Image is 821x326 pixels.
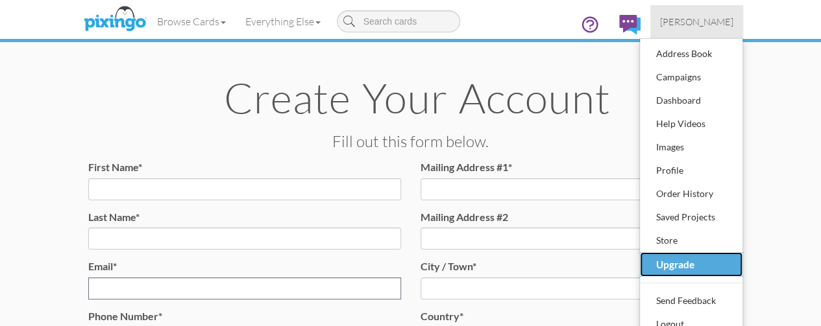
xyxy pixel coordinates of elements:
h1: Create Your Account [101,75,733,120]
img: comments.svg [619,15,641,34]
div: Upgrade [653,254,729,275]
label: Phone Number* [88,309,195,324]
div: Saved Projects [653,207,729,227]
a: Saved Projects [640,205,742,229]
a: Profile [640,159,742,182]
div: Profile [653,161,729,180]
label: Email* [88,259,117,274]
label: Last Name* [88,210,140,225]
img: pixingo logo [80,3,149,36]
label: Mailing Address #2 [421,210,508,225]
div: Send Feedback [653,291,729,310]
div: Dashboard [653,91,729,110]
label: City / Town* [421,259,476,274]
a: Address Book [640,42,742,65]
label: Country* [421,309,463,324]
a: Order History [640,182,742,205]
a: Campaigns [640,65,742,89]
input: Search cards [337,10,460,32]
label: First Name* [88,160,142,175]
a: Dashboard [640,89,742,112]
label: Mailing Address #1* [421,160,512,175]
div: Address Book [653,44,729,64]
a: [PERSON_NAME] [650,5,743,38]
span: [PERSON_NAME] [660,16,733,27]
div: Campaigns [653,67,729,87]
div: Images [653,137,729,157]
div: Store [653,231,729,250]
h3: Fill out this form below. [88,133,733,150]
a: Upgrade [640,252,742,277]
a: Browse Cards [147,5,236,38]
div: Order History [653,184,729,204]
div: Help Videos [653,114,729,134]
a: Send Feedback [640,289,742,312]
a: Store [640,229,742,252]
a: Images [640,135,742,159]
a: Everything Else [236,5,330,38]
a: Help Videos [640,112,742,135]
